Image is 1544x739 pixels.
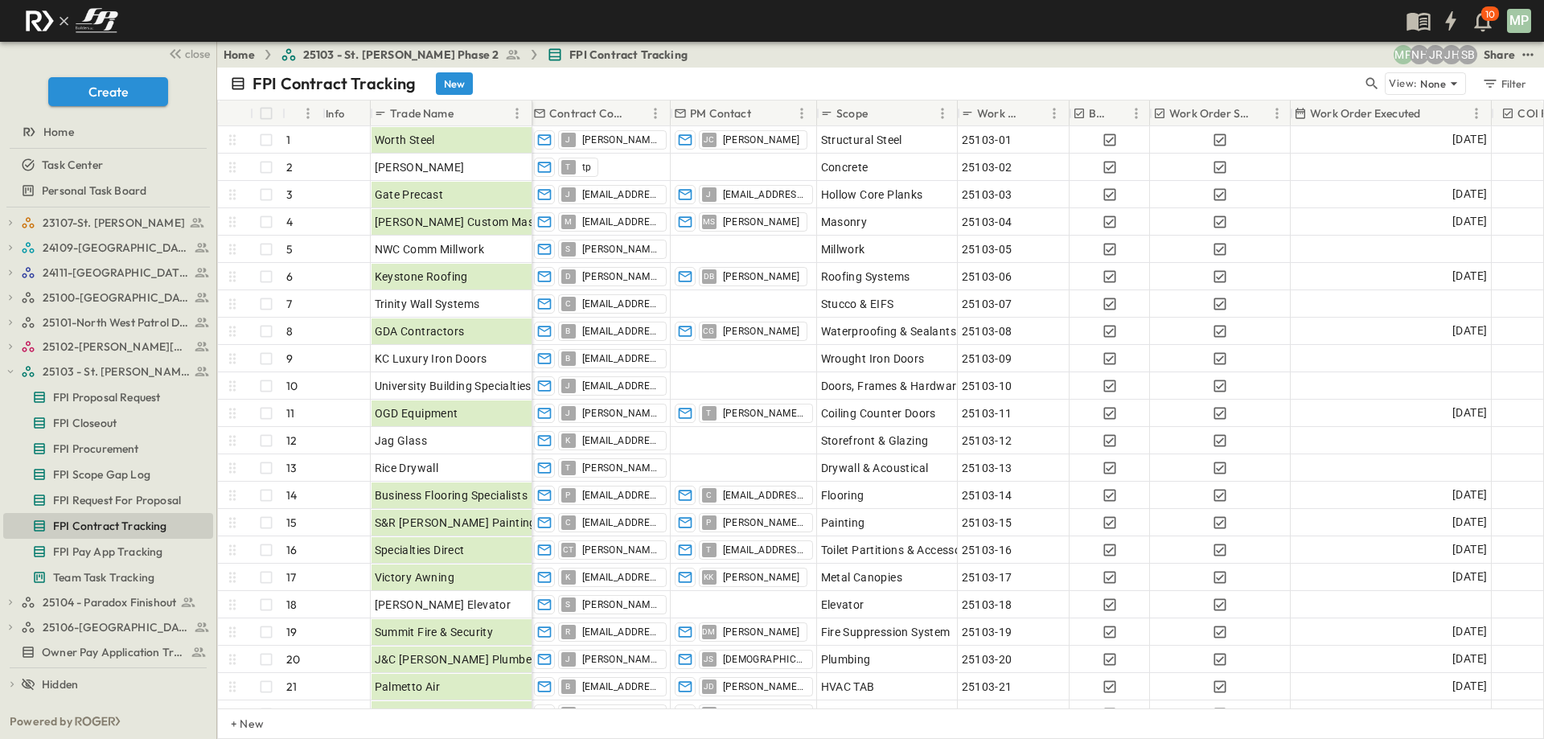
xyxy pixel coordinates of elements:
[565,686,570,687] span: B
[21,311,210,334] a: 25101-North West Patrol Division
[286,569,296,585] p: 17
[1169,105,1251,121] p: Work Order Sent
[565,467,570,468] span: T
[565,221,572,222] span: M
[375,159,465,175] span: [PERSON_NAME]
[42,644,184,660] span: Owner Pay Application Tracking
[821,569,903,585] span: Metal Canopies
[21,236,210,259] a: 24109-St. Teresa of Calcutta Parish Hall
[582,462,659,474] span: [PERSON_NAME][EMAIL_ADDRESS][DOMAIN_NAME]
[821,487,864,503] span: Flooring
[19,4,124,38] img: c8d7d1ed905e502e8f77bf7063faec64e13b34fdb1f2bdd94b0e311fc34f8000.png
[375,269,468,285] span: Keystone Roofing
[1452,513,1487,532] span: [DATE]
[821,187,923,203] span: Hollow Core Planks
[1452,404,1487,422] span: [DATE]
[1267,104,1287,123] button: Menu
[690,105,751,121] p: PM Contact
[21,335,210,358] a: 25102-Christ The Redeemer Anglican Church
[286,597,297,613] p: 18
[962,542,1012,558] span: 25103-16
[286,679,297,695] p: 21
[582,325,659,338] span: [EMAIL_ADDRESS][DOMAIN_NAME]
[286,405,294,421] p: 11
[723,407,806,420] span: [PERSON_NAME][EMAIL_ADDRESS][PERSON_NAME][DOMAIN_NAME]
[375,706,505,722] span: [PERSON_NAME] Service
[42,157,103,173] span: Task Center
[162,42,213,64] button: close
[565,659,570,659] span: J
[390,105,454,121] p: Trade Name
[582,407,659,420] span: [PERSON_NAME][EMAIL_ADDRESS][PERSON_NAME][DOMAIN_NAME]
[1027,105,1045,122] button: Sort
[582,680,659,693] span: [EMAIL_ADDRESS][DOMAIN_NAME]
[821,679,875,695] span: HVAC TAB
[962,651,1012,667] span: 25103-20
[3,614,213,640] div: 25106-St. Andrews Parking Lottest
[582,380,659,392] span: [EMAIL_ADDRESS][DOMAIN_NAME]
[821,624,951,640] span: Fire Suppression System
[1426,45,1445,64] div: Jayden Ramirez (jramirez@fpibuilders.com)
[1452,212,1487,231] span: [DATE]
[507,104,527,123] button: Menu
[224,47,697,63] nav: breadcrumbs
[53,518,167,534] span: FPI Contract Tracking
[286,296,292,312] p: 7
[723,571,800,584] span: [PERSON_NAME]
[821,159,868,175] span: Concrete
[43,265,190,281] span: 24111-[GEOGRAPHIC_DATA]
[43,619,190,635] span: 25106-St. Andrews Parking Lot
[962,624,1012,640] span: 25103-19
[375,542,465,558] span: Specialties Direct
[457,105,474,122] button: Sort
[1410,45,1429,64] div: Nila Hutcheson (nhutcheson@fpibuilders.com)
[375,597,511,613] span: [PERSON_NAME] Elevator
[3,384,213,410] div: FPI Proposal Requesttest
[703,330,715,331] span: CG
[821,323,957,339] span: Waterproofing & Sealants
[569,47,688,63] span: FPI Contract Tracking
[53,466,150,482] span: FPI Scope Gap Log
[565,604,570,605] span: S
[821,515,865,531] span: Painting
[582,516,659,529] span: [EMAIL_ADDRESS][DOMAIN_NAME]
[1254,105,1272,122] button: Sort
[962,460,1012,476] span: 25103-13
[286,624,297,640] p: 19
[286,378,298,394] p: 10
[565,522,571,523] span: C
[3,589,213,615] div: 25104 - Paradox Finishouttest
[962,241,1012,257] span: 25103-05
[1452,185,1487,203] span: [DATE]
[962,187,1012,203] span: 25103-03
[754,105,772,122] button: Sort
[1452,568,1487,586] span: [DATE]
[375,378,532,394] span: University Building Specialties
[549,105,625,121] p: Contract Contact
[21,591,210,614] a: 25104 - Paradox Finishout
[1505,7,1533,35] button: MP
[1458,45,1477,64] div: Sterling Barnett (sterling@fpibuilders.com)
[962,378,1012,394] span: 25103-10
[1485,8,1495,21] p: 10
[21,360,210,383] a: 25103 - St. [PERSON_NAME] Phase 2
[1114,105,1131,122] button: Sort
[723,653,806,666] span: [DEMOGRAPHIC_DATA][PERSON_NAME]
[375,351,487,367] span: KC Luxury Iron Doors
[3,489,210,511] a: FPI Request For Proposal
[821,542,980,558] span: Toilet Partitions & Accessories
[3,260,213,285] div: 24111-[GEOGRAPHIC_DATA]test
[1467,104,1486,123] button: Menu
[21,616,210,638] a: 25106-St. Andrews Parking Lot
[723,516,806,529] span: [PERSON_NAME][EMAIL_ADDRESS][DOMAIN_NAME]
[224,47,255,63] a: Home
[1420,76,1446,92] p: None
[286,651,300,667] p: 20
[565,577,570,577] span: K
[375,296,480,312] span: Trinity Wall Systems
[1452,540,1487,559] span: [DATE]
[704,139,715,140] span: JC
[43,363,190,380] span: 25103 - St. [PERSON_NAME] Phase 2
[286,542,297,558] p: 16
[375,460,439,476] span: Rice Drywall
